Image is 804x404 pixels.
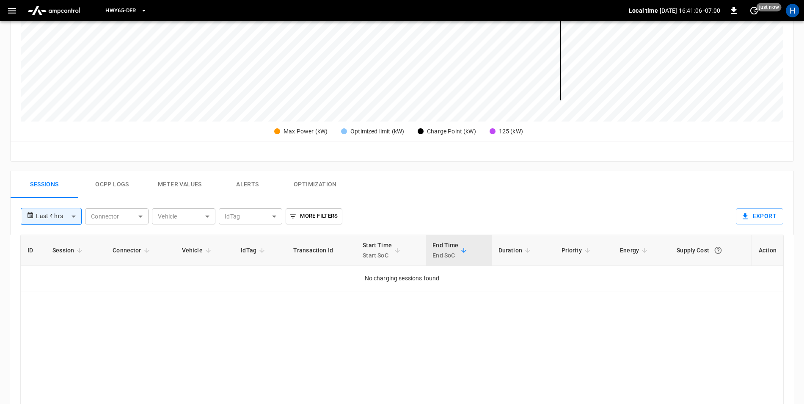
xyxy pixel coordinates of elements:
[214,171,281,198] button: Alerts
[286,208,342,224] button: More Filters
[710,243,726,258] button: The cost of your charging session based on your supply rates
[21,235,46,266] th: ID
[498,245,533,255] span: Duration
[21,235,783,291] table: sessions table
[562,245,593,255] span: Priority
[620,245,650,255] span: Energy
[629,6,658,15] p: Local time
[78,171,146,198] button: Ocpp logs
[113,245,152,255] span: Connector
[432,250,458,260] p: End SoC
[21,266,783,291] td: No charging sessions found
[286,235,356,266] th: Transaction Id
[182,245,214,255] span: Vehicle
[736,208,783,224] button: Export
[363,240,392,260] div: Start Time
[105,6,136,16] span: HWY65-DER
[499,127,523,136] div: 125 (kW)
[350,127,404,136] div: Optimized limit (kW)
[102,3,150,19] button: HWY65-DER
[146,171,214,198] button: Meter Values
[747,4,761,17] button: set refresh interval
[363,250,392,260] p: Start SoC
[52,245,85,255] span: Session
[241,245,267,255] span: IdTag
[363,240,403,260] span: Start TimeStart SoC
[24,3,83,19] img: ampcontrol.io logo
[284,127,328,136] div: Max Power (kW)
[432,240,469,260] span: End TimeEnd SoC
[677,243,745,258] div: Supply Cost
[36,208,82,224] div: Last 4 hrs
[786,4,799,17] div: profile-icon
[11,171,78,198] button: Sessions
[752,235,783,266] th: Action
[757,3,782,11] span: just now
[432,240,458,260] div: End Time
[281,171,349,198] button: Optimization
[660,6,720,15] p: [DATE] 16:41:06 -07:00
[427,127,476,136] div: Charge Point (kW)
